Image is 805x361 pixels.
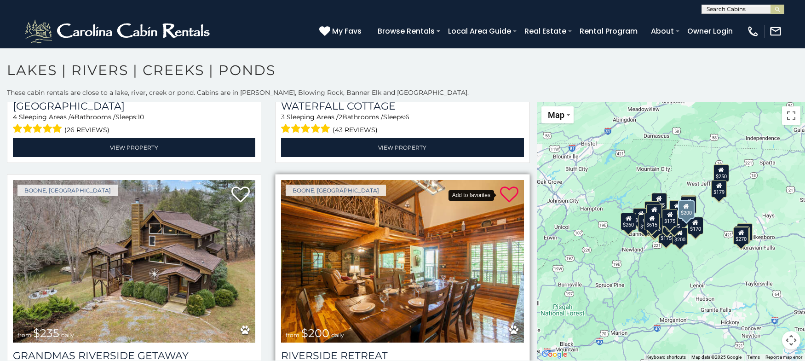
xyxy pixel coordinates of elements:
[339,113,342,121] span: 2
[281,180,523,343] a: Riverside Retreat from $200 daily
[737,223,753,241] div: $550
[13,113,17,121] span: 4
[541,106,574,123] button: Change map style
[646,23,678,39] a: About
[405,113,409,121] span: 6
[691,355,742,360] span: Map data ©2025 Google
[333,124,378,136] span: (43 reviews)
[286,185,386,196] a: Boone, [GEOGRAPHIC_DATA]
[662,209,678,227] div: $175
[575,23,642,39] a: Rental Program
[64,124,109,136] span: (26 reviews)
[61,332,74,338] span: daily
[651,193,667,210] div: $235
[286,332,299,338] span: from
[70,113,75,121] span: 4
[645,201,661,219] div: $305
[669,200,685,218] div: $205
[747,355,760,360] a: Terms
[765,355,802,360] a: Report a map error
[319,25,364,37] a: My Favs
[644,213,660,230] div: $615
[747,25,759,38] img: phone-regular-white.png
[17,185,118,196] a: Boone, [GEOGRAPHIC_DATA]
[281,180,523,343] img: Riverside Retreat
[33,326,59,340] span: $235
[23,17,214,45] img: White-1-2.png
[281,113,285,121] span: 3
[539,349,569,361] img: Google
[621,213,636,230] div: $260
[646,354,686,361] button: Keyboard shortcuts
[782,106,800,125] button: Toggle fullscreen view
[769,25,782,38] img: mail-regular-white.png
[539,349,569,361] a: Open this area in Google Maps (opens a new window)
[301,326,329,340] span: $200
[734,226,750,244] div: $275
[638,215,654,232] div: $125
[520,23,571,39] a: Real Estate
[13,112,255,136] div: Sleeping Areas / Bathrooms / Sleeps:
[231,186,250,205] a: Add to favorites
[658,226,674,244] div: $175
[13,138,255,157] a: View Property
[443,23,516,39] a: Local Area Guide
[678,200,695,219] div: $200
[281,100,523,112] a: Waterfall Cottage
[782,331,800,349] button: Map camera controls
[711,180,727,198] div: $179
[373,23,439,39] a: Browse Rentals
[332,25,362,37] span: My Favs
[13,180,255,343] a: Grandmas Riverside Getaway from $235 daily
[331,332,344,338] span: daily
[138,113,144,121] span: 10
[633,208,649,226] div: $200
[672,227,688,245] div: $200
[681,195,696,213] div: $235
[713,164,729,182] div: $250
[681,196,697,214] div: $200
[733,227,749,245] div: $270
[448,190,494,201] div: Add to favorites
[13,180,255,343] img: Grandmas Riverside Getaway
[13,100,255,112] h3: Sleepy Valley Hideaway
[281,112,523,136] div: Sleeping Areas / Bathrooms / Sleeps:
[281,138,523,157] a: View Property
[548,110,564,120] span: Map
[647,204,662,221] div: $155
[13,100,255,112] a: [GEOGRAPHIC_DATA]
[683,23,737,39] a: Owner Login
[17,332,31,338] span: from
[688,217,703,234] div: $170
